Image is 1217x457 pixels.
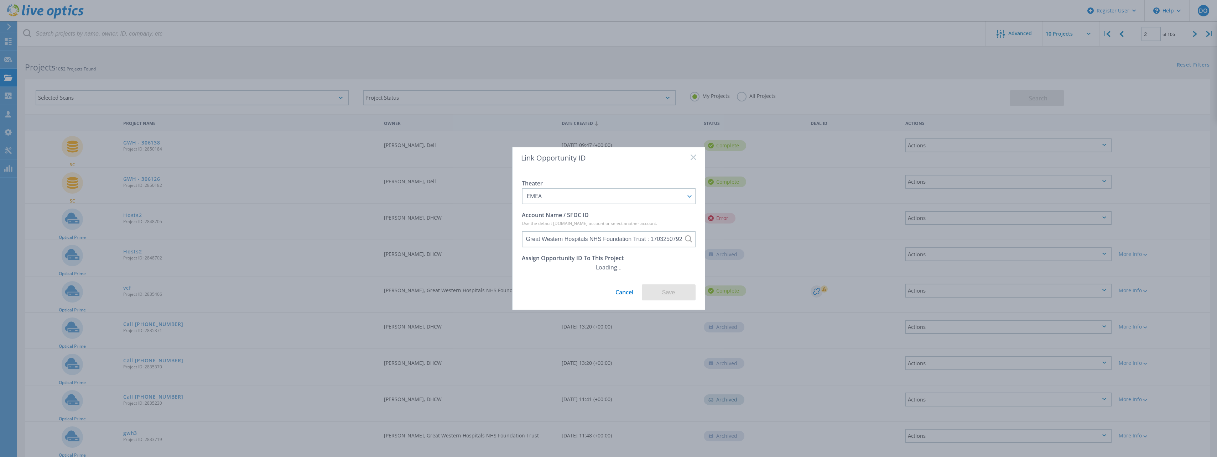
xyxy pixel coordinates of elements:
[522,231,696,247] input: Great Western Hospitals NHS Foundation Trust : 1703250792
[521,153,586,163] span: Link Opportunity ID
[527,192,683,200] div: EMEA
[522,178,696,188] p: Theater
[522,253,696,263] p: Assign Opportunity ID To This Project
[596,263,621,272] p: Loading...
[522,210,696,220] p: Account Name / SFDC ID
[522,220,696,227] p: Use the default [DOMAIN_NAME] account or select another account.
[615,283,633,296] a: Cancel
[642,284,696,300] button: Save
